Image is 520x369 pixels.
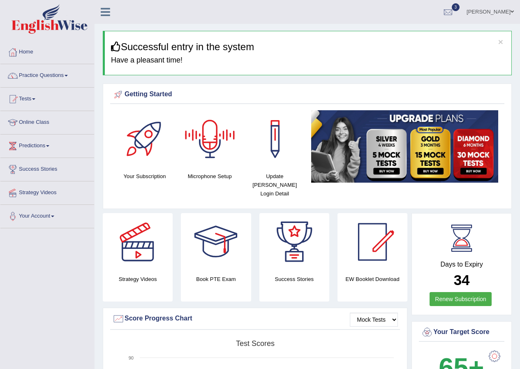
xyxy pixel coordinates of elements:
[112,313,398,325] div: Score Progress Chart
[116,172,173,181] h4: Your Subscription
[0,88,94,108] a: Tests
[498,37,503,46] button: ×
[181,172,238,181] h4: Microphone Setup
[129,355,134,360] text: 90
[0,41,94,61] a: Home
[112,88,502,101] div: Getting Started
[103,275,173,283] h4: Strategy Videos
[337,275,407,283] h4: EW Booklet Download
[0,64,94,85] a: Practice Questions
[111,56,505,65] h4: Have a pleasant time!
[430,292,492,306] a: Renew Subscription
[0,158,94,179] a: Success Stories
[421,326,502,339] div: Your Target Score
[181,275,251,283] h4: Book PTE Exam
[236,339,275,348] tspan: Test scores
[0,135,94,155] a: Predictions
[421,261,502,268] h4: Days to Expiry
[259,275,329,283] h4: Success Stories
[454,272,470,288] b: 34
[311,110,498,183] img: small5.jpg
[0,181,94,202] a: Strategy Videos
[111,42,505,52] h3: Successful entry in the system
[0,205,94,225] a: Your Account
[452,3,460,11] span: 3
[246,172,303,198] h4: Update [PERSON_NAME] Login Detail
[0,111,94,132] a: Online Class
